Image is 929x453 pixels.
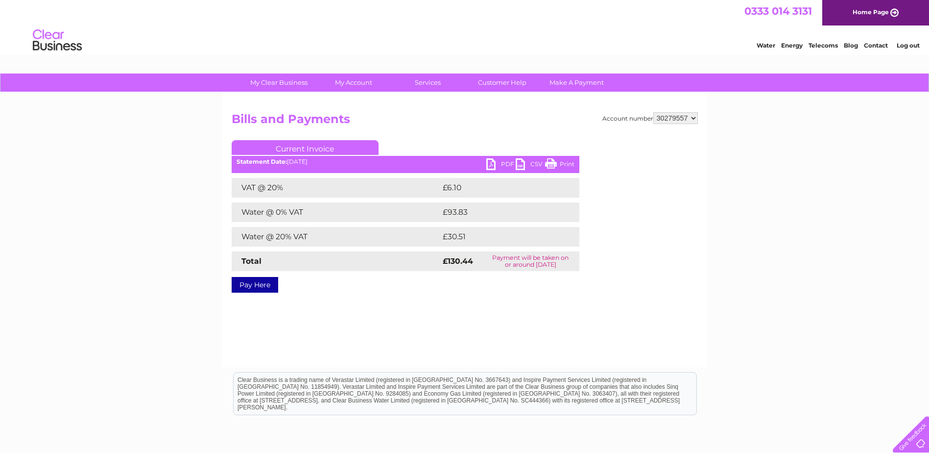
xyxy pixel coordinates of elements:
[443,256,473,266] strong: £130.44
[536,74,617,92] a: Make A Payment
[237,158,287,165] b: Statement Date:
[232,112,698,131] h2: Bills and Payments
[809,42,838,49] a: Telecoms
[313,74,394,92] a: My Account
[234,5,696,48] div: Clear Business is a trading name of Verastar Limited (registered in [GEOGRAPHIC_DATA] No. 3667643...
[232,227,440,247] td: Water @ 20% VAT
[516,158,545,173] a: CSV
[387,74,468,92] a: Services
[744,5,812,17] a: 0333 014 3131
[486,158,516,173] a: PDF
[238,74,319,92] a: My Clear Business
[440,202,560,222] td: £93.83
[232,202,440,222] td: Water @ 0% VAT
[32,25,82,55] img: logo.png
[232,140,379,155] a: Current Invoice
[844,42,858,49] a: Blog
[440,178,555,198] td: £6.10
[545,158,574,173] a: Print
[897,42,920,49] a: Log out
[232,277,278,293] a: Pay Here
[232,158,579,165] div: [DATE]
[781,42,803,49] a: Energy
[241,256,262,266] strong: Total
[462,74,543,92] a: Customer Help
[482,252,579,271] td: Payment will be taken on or around [DATE]
[757,42,775,49] a: Water
[602,112,698,124] div: Account number
[440,227,559,247] td: £30.51
[864,42,888,49] a: Contact
[232,178,440,198] td: VAT @ 20%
